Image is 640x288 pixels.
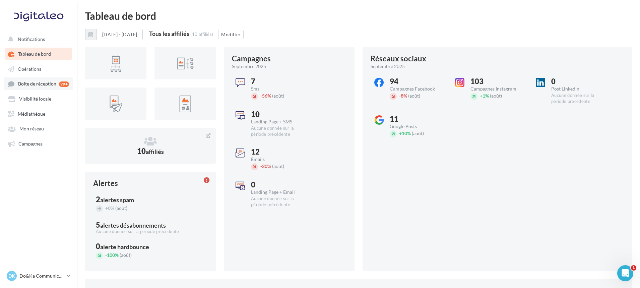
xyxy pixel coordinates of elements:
span: 20% [260,163,271,169]
div: Emails [251,157,307,162]
a: Boîte de réception 99+ [4,77,73,90]
span: Opérations [18,66,41,72]
span: 0% [105,205,114,211]
div: Post LinkedIn [551,87,607,91]
div: Aucune donnée sur la période précédente [551,93,607,105]
span: + [399,130,402,136]
span: (août) [412,130,424,136]
button: Modifier [218,30,244,39]
a: DK Do&Ka Communication [5,270,72,282]
span: Boîte de réception [18,81,56,87]
span: 1 [631,265,636,271]
a: Tableau de bord [4,48,73,60]
div: Alertes [93,180,118,187]
div: Campagnes Facebook [390,87,446,91]
span: Mon réseau [19,126,44,132]
span: (août) [408,93,420,99]
span: 8% [399,93,407,99]
span: 100% [105,252,119,258]
button: [DATE] - [DATE] [85,29,143,40]
div: 7 [251,78,307,85]
span: Médiathèque [18,111,45,117]
div: 0 [251,181,307,188]
div: 11 [390,115,446,123]
span: 1% [480,93,489,99]
div: Réseaux sociaux [371,55,426,62]
div: 12 [251,148,307,156]
div: Aucune donnée sur la période précédente [251,125,307,137]
span: Tableau de bord [18,51,51,57]
span: Campagnes [18,141,43,147]
span: - [105,252,107,258]
span: affiliés [146,148,164,155]
span: septembre 2025 [232,63,266,70]
div: Campagnes [232,55,271,62]
div: 5 [96,221,205,229]
span: (août) [272,163,284,169]
div: Aucune donnée sur la période précédente [96,229,205,235]
span: 56% [260,93,271,99]
a: Mon réseau [4,122,73,134]
div: 103 [470,78,526,85]
div: Landing Page + Email [251,190,307,194]
span: 10 [137,147,164,156]
button: Notifications [4,33,70,45]
div: Tous les affiliés [149,31,189,37]
span: (août) [115,205,127,211]
a: Opérations [4,63,73,75]
div: 10 [251,111,307,118]
div: Aucune donnée sur la période précédente [251,196,307,208]
span: 10% [399,130,411,136]
div: Tableau de bord [85,11,632,21]
span: DK [8,273,15,279]
div: alertes spam [100,197,134,203]
span: (août) [490,93,502,99]
span: + [105,205,108,211]
div: 0 [551,78,607,85]
div: 99+ [59,81,69,87]
button: [DATE] - [DATE] [97,29,143,40]
span: septembre 2025 [371,63,405,70]
span: Notifications [18,36,45,42]
iframe: Intercom live chat [617,265,633,281]
a: Campagnes [4,137,73,150]
span: (août) [272,93,284,99]
div: 2 [96,196,205,203]
div: Sms [251,87,307,91]
div: Landing Page + SMS [251,119,307,124]
div: alertes désabonnements [100,222,166,228]
a: Visibilité locale [4,93,73,105]
span: - [399,93,401,99]
p: Do&Ka Communication [19,273,64,279]
div: Google Posts [390,124,446,129]
div: (10 affiliés) [190,32,213,37]
div: alerte hardbounce [100,244,149,250]
span: - [260,93,262,99]
span: Visibilité locale [19,96,51,102]
a: Médiathèque [4,108,73,120]
div: Campagnes Instagram [470,87,526,91]
span: (août) [120,252,132,258]
span: - [260,163,262,169]
span: + [480,93,483,99]
div: 0 [96,243,205,250]
div: 94 [390,78,446,85]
